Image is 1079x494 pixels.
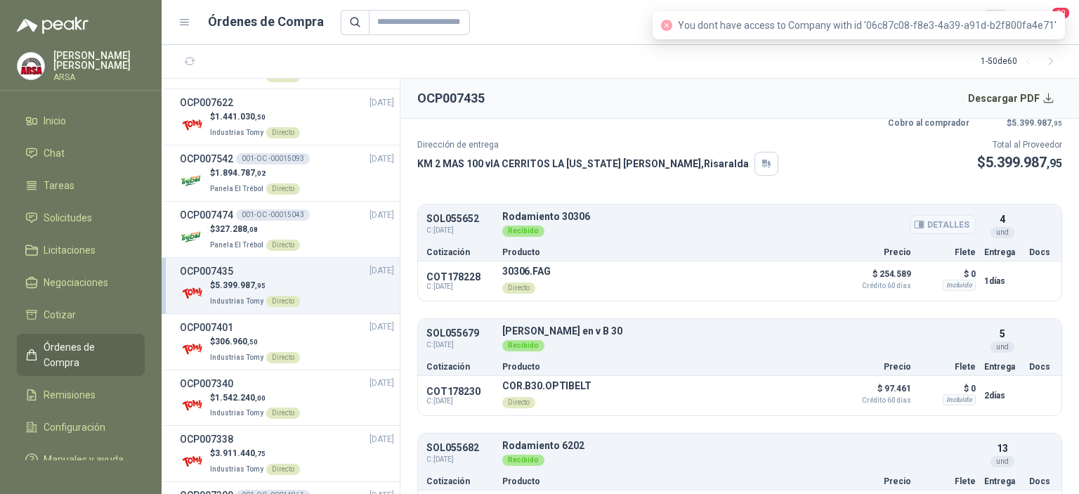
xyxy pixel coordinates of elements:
[943,394,976,405] div: Incluido
[1037,10,1062,35] button: 20
[990,342,1014,353] div: und
[18,53,44,79] img: Company Logo
[44,420,105,435] span: Configuración
[180,449,204,474] img: Company Logo
[841,282,911,290] span: Crédito 60 días
[180,337,204,362] img: Company Logo
[1000,212,1005,227] p: 4
[17,382,145,408] a: Remisiones
[255,282,266,290] span: ,95
[370,264,394,278] span: [DATE]
[255,169,266,177] span: ,02
[210,447,300,460] p: $
[17,301,145,328] a: Cotizar
[180,151,233,167] h3: OCP007542
[180,281,204,306] img: Company Logo
[426,225,494,236] span: C: [DATE]
[370,377,394,390] span: [DATE]
[502,226,544,237] div: Recibido
[215,112,266,122] span: 1.441.030
[17,17,89,34] img: Logo peakr
[661,20,672,31] span: close-circle
[981,51,1062,73] div: 1 - 50 de 60
[678,20,1057,31] span: You dont have access to Company with id '06c87c08-f8e3-4a39-a91d-b2f800fa4e71'
[44,275,108,290] span: Negociaciones
[180,264,394,308] a: OCP007435[DATE] Company Logo$5.399.987,95Industrias TomyDirecto
[180,376,394,420] a: OCP007340[DATE] Company Logo$1.542.240,00Industrias TomyDirecto
[255,394,266,402] span: ,00
[17,108,145,134] a: Inicio
[984,273,1021,290] p: 1 días
[426,282,494,291] span: C: [DATE]
[885,117,969,130] p: Cobro al comprador
[180,376,233,391] h3: OCP007340
[370,209,394,222] span: [DATE]
[426,328,494,339] p: SOL055679
[44,145,65,161] span: Chat
[502,326,976,337] p: [PERSON_NAME] en v B 30
[215,448,266,458] span: 3.911.440
[1000,326,1005,342] p: 5
[502,248,832,256] p: Producto
[236,153,310,164] div: 001-OC -00015093
[1029,248,1053,256] p: Docs
[53,51,145,70] p: [PERSON_NAME] [PERSON_NAME]
[426,248,494,256] p: Cotización
[502,441,976,451] p: Rodamiento 6202
[978,117,1062,130] p: $
[180,394,204,418] img: Company Logo
[984,477,1021,486] p: Entrega
[266,296,300,307] div: Directo
[210,297,263,305] span: Industrias Tomy
[502,455,544,466] div: Recibido
[17,204,145,231] a: Solicitudes
[180,225,204,249] img: Company Logo
[502,397,535,408] div: Directo
[960,84,1063,112] button: Descargar PDF
[1012,118,1062,128] span: 5.399.987
[370,433,394,446] span: [DATE]
[426,397,494,405] span: C: [DATE]
[180,95,233,110] h3: OCP007622
[370,320,394,334] span: [DATE]
[502,266,551,277] p: 30306.FAG
[180,95,394,139] a: OCP007622[DATE] Company Logo$1.441.030,50Industrias TomyDirecto
[426,386,494,397] p: COT178230
[210,391,300,405] p: $
[1029,363,1053,371] p: Docs
[17,140,145,167] a: Chat
[1029,477,1053,486] p: Docs
[266,408,300,419] div: Directo
[210,353,263,361] span: Industrias Tomy
[266,464,300,475] div: Directo
[426,363,494,371] p: Cotización
[247,338,258,346] span: ,50
[208,12,324,32] h1: Órdenes de Compra
[426,454,494,465] span: C: [DATE]
[997,441,1008,456] p: 13
[426,214,494,224] p: SOL055652
[841,380,911,404] p: $ 97.461
[266,240,300,251] div: Directo
[502,363,832,371] p: Producto
[841,397,911,404] span: Crédito 60 días
[215,168,266,178] span: 1.894.787
[266,127,300,138] div: Directo
[210,110,300,124] p: $
[417,138,778,152] p: Dirección de entrega
[44,307,76,323] span: Cotizar
[180,320,394,364] a: OCP007401[DATE] Company Logo$306.960,50Industrias TomyDirecto
[502,340,544,351] div: Recibido
[17,334,145,376] a: Órdenes de Compra
[426,443,494,453] p: SOL055682
[920,363,976,371] p: Flete
[215,337,258,346] span: 306.960
[426,271,494,282] p: COT178228
[180,151,394,195] a: OCP007542001-OC -00015093[DATE] Company Logo$1.894.787,02Panela El TrébolDirecto
[977,138,1062,152] p: Total al Proveedor
[180,320,233,335] h3: OCP007401
[841,248,911,256] p: Precio
[426,339,494,351] span: C: [DATE]
[266,352,300,363] div: Directo
[984,363,1021,371] p: Entrega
